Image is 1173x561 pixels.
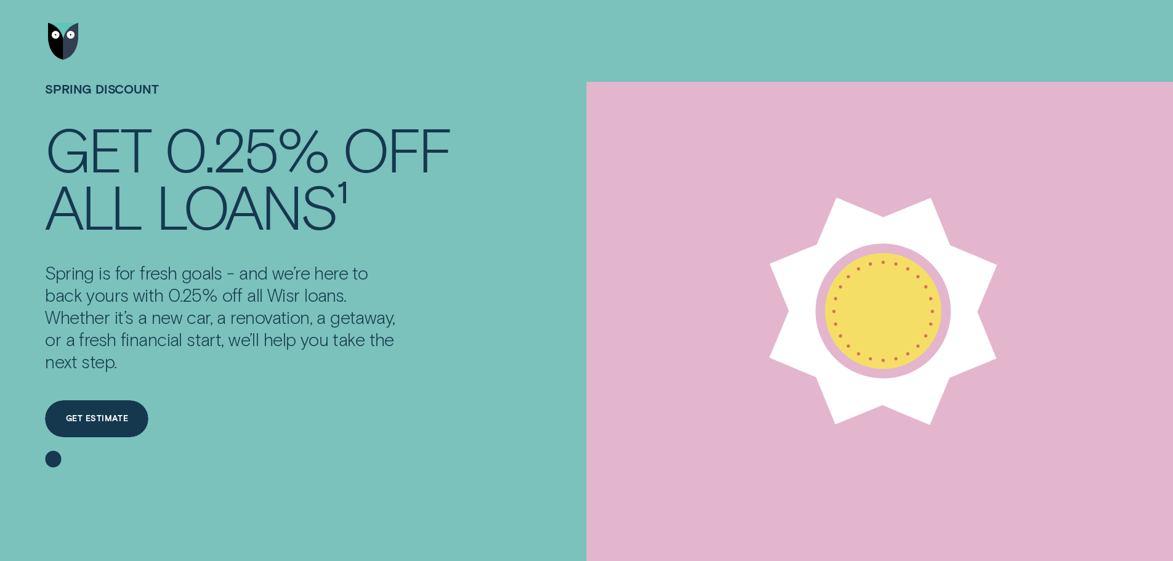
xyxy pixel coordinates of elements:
div: 0.25% [164,119,328,177]
h4: Get 0.25% off all loans¹ [45,119,451,234]
a: Get estimate [45,400,148,437]
img: Wisr [48,23,79,60]
p: Spring is for fresh goals - and we’re here to back yours with 0.25% off all Wisr loans. Whether i... [45,262,401,373]
div: Get [45,119,150,177]
div: off [342,119,451,177]
h1: SPRING DISCOUNT [45,82,451,119]
div: loans¹ [156,177,347,234]
div: all [45,177,142,234]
